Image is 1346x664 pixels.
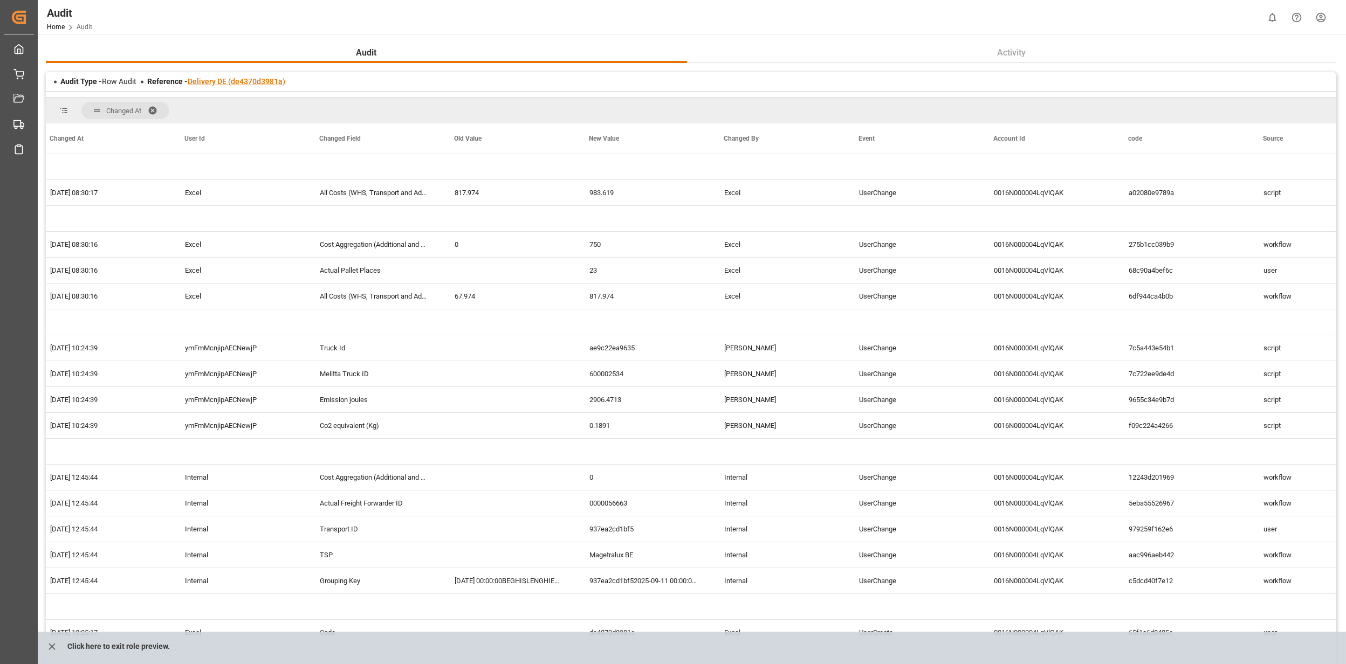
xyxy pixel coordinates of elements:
div: Internal [711,465,846,490]
div: 0016N000004LqVlQAK [981,620,1116,645]
div: Excel [172,283,307,309]
div: 0016N000004LqVlQAK [981,568,1116,593]
div: [DATE] 08:30:16 [37,258,172,283]
div: Cost Aggregation (Additional and Transport Costs) [307,232,442,257]
span: New Value [589,135,619,142]
div: [DATE] 12:45:44 [37,516,172,542]
div: UserChange [846,516,981,542]
div: UserChange [846,413,981,438]
div: 0016N000004LqVlQAK [981,180,1116,205]
div: 9655c34e9b7d [1116,387,1251,412]
div: 979259f162e6 [1116,516,1251,542]
div: 0016N000004LqVlQAK [981,283,1116,309]
div: 0016N000004LqVlQAK [981,258,1116,283]
div: 937ea2cd1bf52025-09-11 00:00:00BEGHISLENGHIEN7822RUE DU PARC INDUSTRIEL 34 [576,568,711,593]
div: 7c722ee9de4d [1116,361,1251,386]
div: UserChange [846,465,981,490]
div: Grouping Key [307,568,442,593]
div: [DATE] 08:30:16 [37,232,172,257]
span: Activity [993,46,1030,59]
div: [PERSON_NAME] [711,413,846,438]
div: 0000056663 [576,490,711,516]
div: 0016N000004LqVlQAK [981,542,1116,568]
div: [DATE] 12:45:44 [37,542,172,568]
div: [DATE] 12:45:44 [37,568,172,593]
div: [DATE] 08:30:17 [37,180,172,205]
div: [DATE] 12:45:44 [37,465,172,490]
div: Excel [711,180,846,205]
div: [DATE] 10:24:39 [37,361,172,386]
div: 600002534 [576,361,711,386]
button: close role preview [41,636,63,656]
div: Internal [711,516,846,542]
span: Changed By [724,135,759,142]
div: UserChange [846,335,981,361]
button: Audit [46,43,687,63]
div: 983.619 [576,180,711,205]
div: 23 [576,258,711,283]
span: Event [859,135,875,142]
div: UserCreate [846,620,981,645]
a: Home [47,23,65,31]
button: show 0 new notifications [1260,5,1285,30]
div: 750 [576,232,711,257]
div: Excel [172,620,307,645]
button: Help Center [1285,5,1309,30]
div: Internal [711,542,846,568]
div: UserChange [846,232,981,257]
div: 0016N000004LqVlQAK [981,232,1116,257]
div: ymFmMcnjipAECNewjP [172,413,307,438]
div: 937ea2cd1bf5 [576,516,711,542]
div: 0016N000004LqVlQAK [981,361,1116,386]
div: a02080e9789a [1116,180,1251,205]
div: Excel [711,283,846,309]
span: Changed At [106,107,141,115]
div: 0016N000004LqVlQAK [981,516,1116,542]
div: c5dcd40f7e12 [1116,568,1251,593]
div: [DATE] 12:25:17 [37,620,172,645]
div: 65f1a6d8485e [1116,620,1251,645]
div: Internal [711,568,846,593]
div: UserChange [846,180,981,205]
a: Delivery DE (de4370d3981a) [188,77,285,86]
p: Click here to exit role preview. [67,636,170,656]
div: [PERSON_NAME] [711,387,846,412]
div: Excel [711,258,846,283]
div: UserChange [846,387,981,412]
div: 0 [442,232,576,257]
button: Activity [687,43,1336,63]
div: Actual Freight Forwarder ID [307,490,442,516]
div: [DATE] 10:24:39 [37,413,172,438]
div: [DATE] 12:45:44 [37,490,172,516]
div: Melitta Truck ID [307,361,442,386]
span: Old Value [454,135,482,142]
div: [PERSON_NAME] [711,361,846,386]
div: Truck Id [307,335,442,361]
div: 68c90a4bef6c [1116,258,1251,283]
div: Transport ID [307,516,442,542]
div: Audit [47,5,92,21]
div: TSP [307,542,442,568]
span: Account Id [993,135,1025,142]
span: Source [1263,135,1283,142]
div: Code [307,620,442,645]
span: User Id [184,135,205,142]
div: ae9c22ea9635 [576,335,711,361]
div: ymFmMcnjipAECNewjP [172,387,307,412]
div: 0016N000004LqVlQAK [981,387,1116,412]
div: UserChange [846,568,981,593]
div: All Costs (WHS, Transport and Additional Costs) [307,180,442,205]
div: Internal [172,542,307,568]
span: Audit [352,46,381,59]
div: 2906.4713 [576,387,711,412]
div: Cost Aggregation (Additional and Transport Costs) [307,465,442,490]
div: 0 [576,465,711,490]
span: Changed Field [319,135,361,142]
div: Actual Pallet Places [307,258,442,283]
div: Excel [172,258,307,283]
div: 0016N000004LqVlQAK [981,335,1116,361]
div: 67.974 [442,283,576,309]
div: 7c5a443e54b1 [1116,335,1251,361]
div: [DATE] 00:00:00BEGHISLENGHIEN7822RUE DU PARC INDUSTRIEL 34 [442,568,576,593]
div: 0016N000004LqVlQAK [981,413,1116,438]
